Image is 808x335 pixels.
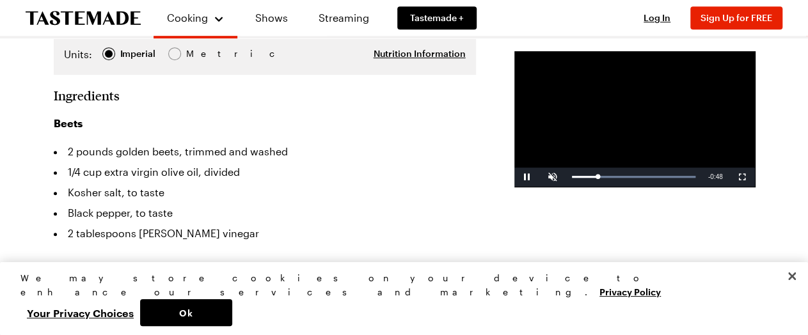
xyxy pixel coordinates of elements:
[54,162,476,182] li: 1/4 cup extra virgin olive oil, divided
[701,12,772,23] span: Sign Up for FREE
[54,223,476,244] li: 2 tablespoons [PERSON_NAME] vinegar
[167,12,208,24] span: Cooking
[186,47,214,61] span: Metric
[708,173,710,180] span: -
[410,12,464,24] span: Tastemade +
[514,51,755,187] video-js: Video Player
[631,12,683,24] button: Log In
[540,167,566,187] button: Unmute
[20,271,777,299] div: We may store cookies on your device to enhance our services and marketing.
[20,271,777,326] div: Privacy
[120,47,157,61] span: Imperial
[599,285,661,297] a: More information about your privacy, opens in a new tab
[140,299,232,326] button: Ok
[54,203,476,223] li: Black pepper, to taste
[690,6,782,29] button: Sign Up for FREE
[729,167,755,187] button: Fullscreen
[26,11,141,26] a: To Tastemade Home Page
[64,47,92,62] label: Units:
[120,47,155,61] div: Imperial
[54,141,476,162] li: 2 pounds golden beets, trimmed and washed
[186,47,213,61] div: Metric
[20,299,140,326] button: Your Privacy Choices
[514,167,540,187] button: Pause
[374,47,466,60] button: Nutrition Information
[166,5,225,31] button: Cooking
[710,173,722,180] span: 0:48
[644,12,670,23] span: Log In
[54,88,120,103] h2: Ingredients
[397,6,477,29] a: Tastemade +
[572,176,695,178] div: Progress Bar
[64,47,213,65] div: Imperial Metric
[54,182,476,203] li: Kosher salt, to taste
[778,262,806,290] button: Close
[54,116,476,131] h3: Beets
